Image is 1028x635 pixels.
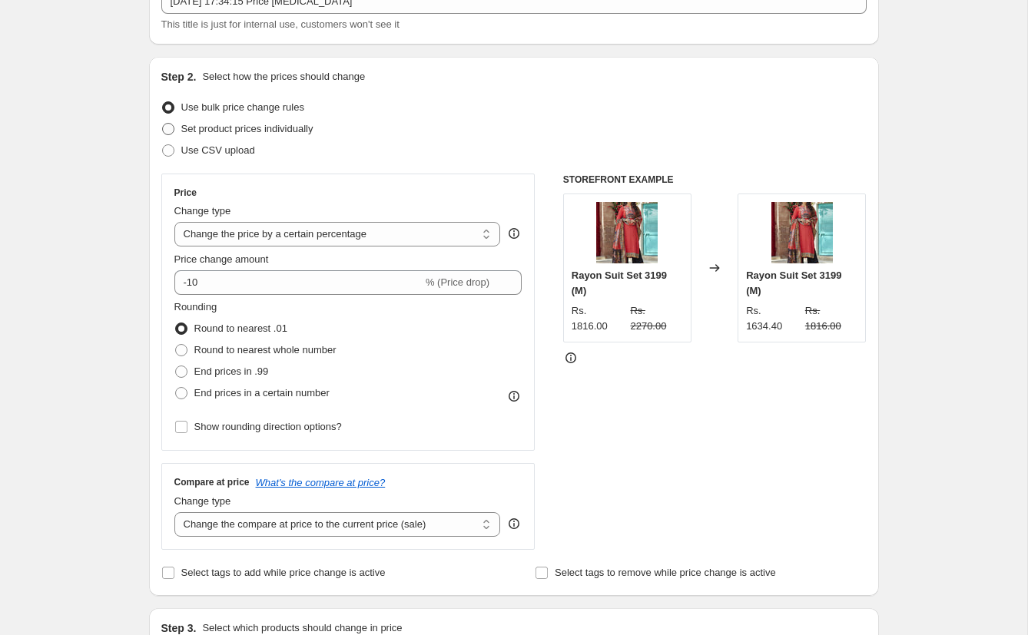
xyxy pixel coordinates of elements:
span: End prices in a certain number [194,387,330,399]
span: Rs. 1816.00 [805,305,841,332]
h3: Price [174,187,197,199]
button: What's the compare at price? [256,477,386,488]
h2: Step 2. [161,69,197,84]
div: help [506,226,522,241]
span: Rounding [174,301,217,313]
span: Rs. 2270.00 [630,305,666,332]
span: Select tags to add while price change is active [181,567,386,578]
span: Show rounding direction options? [194,421,342,432]
img: 3199_Gajri_I_80x.jpg [771,202,833,263]
span: Rayon Suit Set 3199 (M) [572,270,667,296]
span: Rayon Suit Set 3199 (M) [746,270,841,296]
span: Use CSV upload [181,144,255,156]
img: 3199_Gajri_I_80x.jpg [596,202,658,263]
input: -15 [174,270,423,295]
h3: Compare at price [174,476,250,488]
span: Set product prices individually [181,123,313,134]
span: Select tags to remove while price change is active [555,567,776,578]
span: Change type [174,205,231,217]
span: Change type [174,495,231,507]
span: Round to nearest whole number [194,344,337,356]
span: Rs. 1634.40 [746,305,782,332]
span: End prices in .99 [194,365,269,377]
span: Rs. 1816.00 [572,305,608,332]
p: Select how the prices should change [202,69,365,84]
span: This title is just for internal use, customers won't see it [161,18,400,30]
span: Use bulk price change rules [181,101,304,113]
div: help [506,516,522,531]
span: Round to nearest .01 [194,322,287,334]
span: % (Price drop) [426,276,489,288]
h6: STOREFRONT EXAMPLE [563,174,867,186]
span: Price change amount [174,253,269,265]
